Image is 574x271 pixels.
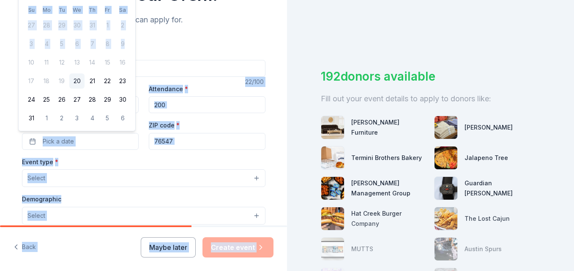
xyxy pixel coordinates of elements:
div: We'll find in-kind donations you can apply for. [22,13,265,27]
img: photo for Avants Management Group [321,177,344,200]
th: Sunday [24,5,39,14]
input: Spring Fundraiser [22,60,265,77]
button: Back [14,238,36,256]
button: 3 [69,111,85,126]
img: photo for Bob Mills Furniture [321,116,344,139]
button: 30 [115,92,130,107]
button: Pick a date [22,133,139,150]
button: 29 [100,92,115,107]
button: Maybe later [141,237,196,257]
div: 192 donors available [321,68,540,85]
img: photo for Murdoch's [435,116,457,139]
th: Wednesday [69,5,85,14]
button: 20 [69,73,85,89]
button: 5 [100,111,115,126]
th: Monday [39,5,54,14]
button: 4 [85,111,100,126]
button: 31 [24,111,39,126]
span: Select [27,173,45,183]
div: 22 /100 [245,77,265,87]
div: [PERSON_NAME] [465,122,513,133]
div: [PERSON_NAME] Furniture [351,117,427,138]
img: photo for Guardian Angel Device [435,177,457,200]
span: Select [27,211,45,221]
img: photo for Termini Brothers Bakery [321,146,344,169]
button: 25 [39,92,54,107]
button: 27 [69,92,85,107]
button: 6 [115,111,130,126]
label: Event type [22,158,58,166]
button: 24 [24,92,39,107]
button: 26 [54,92,69,107]
img: photo for Jalapeno Tree [435,146,457,169]
div: Fill out your event details to apply to donors like: [321,92,540,106]
input: 12345 (U.S. only) [149,133,265,150]
div: [PERSON_NAME] Management Group [351,178,427,198]
button: 23 [115,73,130,89]
th: Saturday [115,5,130,14]
button: 21 [85,73,100,89]
button: Select [22,207,265,225]
button: 2 [54,111,69,126]
th: Friday [100,5,115,14]
div: Termini Brothers Bakery [351,153,422,163]
input: 20 [149,96,265,113]
label: Attendance [149,85,188,93]
label: Demographic [22,195,61,203]
button: 22 [100,73,115,89]
div: Jalapeno Tree [465,153,508,163]
label: ZIP code [149,121,180,130]
div: Guardian [PERSON_NAME] [465,178,541,198]
th: Thursday [85,5,100,14]
button: 1 [39,111,54,126]
span: Pick a date [43,136,74,146]
button: Select [22,169,265,187]
th: Tuesday [54,5,69,14]
button: 28 [85,92,100,107]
